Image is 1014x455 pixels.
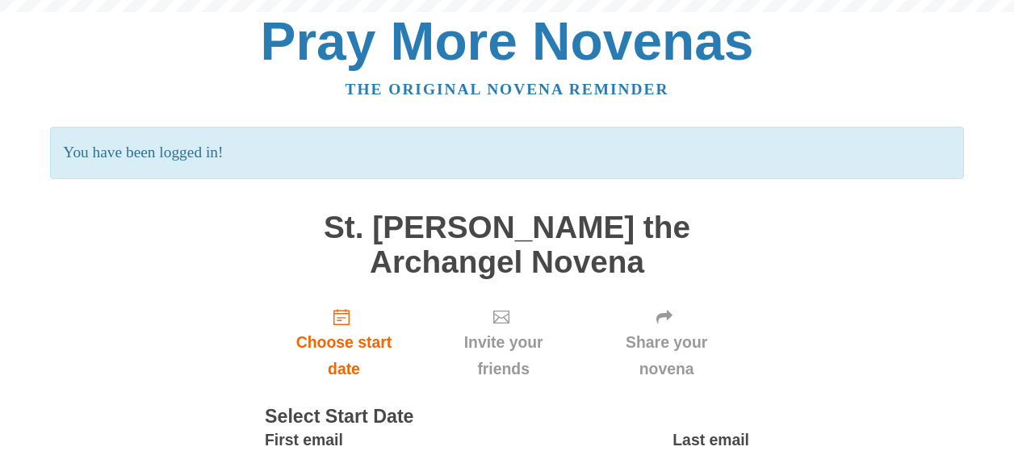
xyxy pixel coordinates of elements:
h3: Select Start Date [265,407,749,428]
span: Invite your friends [439,329,568,382]
span: Share your novena [600,329,733,382]
p: You have been logged in! [50,127,963,179]
label: First email [265,427,343,453]
a: Pray More Novenas [261,11,754,71]
a: The original novena reminder [346,81,669,98]
h1: St. [PERSON_NAME] the Archangel Novena [265,211,749,279]
span: Choose start date [281,329,407,382]
label: Last email [673,427,749,453]
a: Choose start date [265,295,423,391]
div: Click "Next" to confirm your start date first. [423,295,584,391]
div: Click "Next" to confirm your start date first. [584,295,749,391]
